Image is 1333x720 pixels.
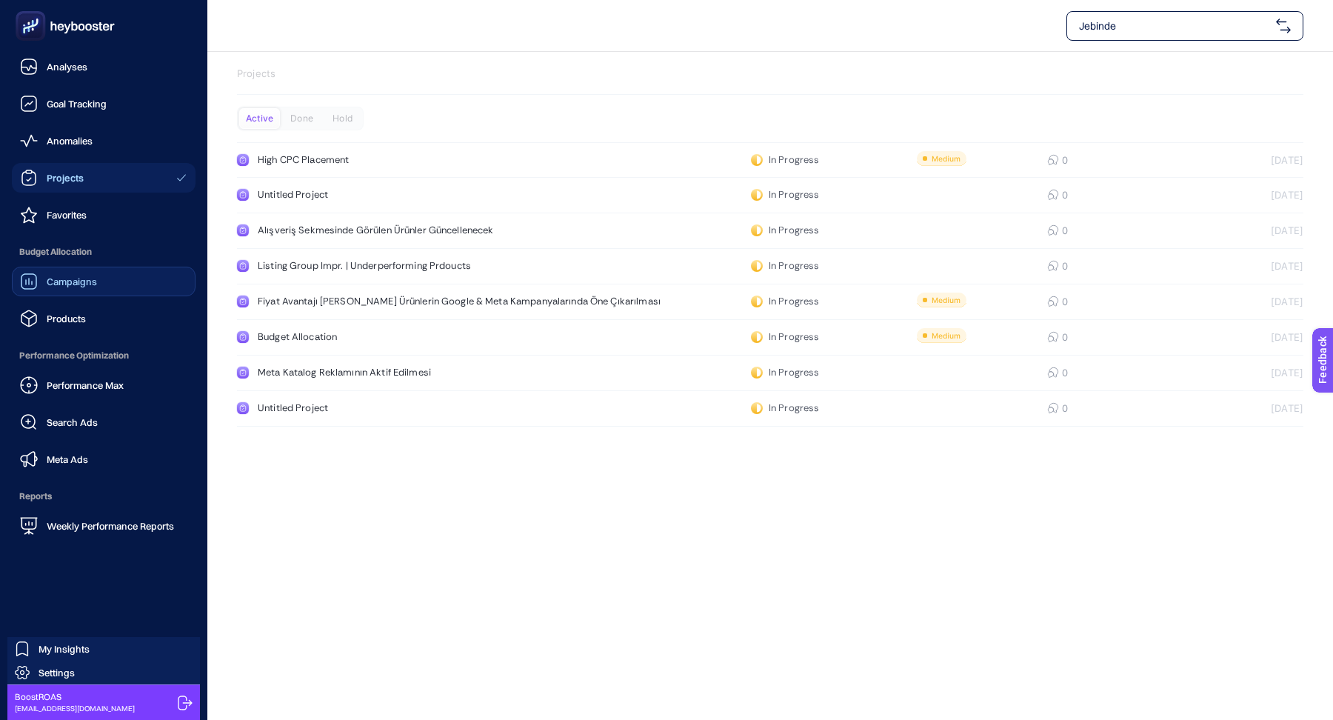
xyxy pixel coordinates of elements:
[12,126,196,156] a: Anomalies
[258,296,661,307] div: Fiyat Avantajı [PERSON_NAME] Ürünlerin Google & Meta Kampanyalarında Öne Çıkarılması
[281,108,322,129] div: Done
[12,407,196,437] a: Search Ads
[237,213,1303,249] a: Alışveriş Sekmesinde Görülen Ürünler GüncellenecekIn Progress0[DATE]
[1047,296,1060,307] div: 0
[1047,189,1060,201] div: 0
[258,224,600,236] div: Alışveriş Sekmesinde Görülen Ürünler Güncellenecek
[1200,224,1303,236] div: [DATE]
[1047,224,1060,236] div: 0
[258,154,600,166] div: High CPC Placement
[7,661,200,684] a: Settings
[47,98,107,110] span: Goal Tracking
[1200,296,1303,307] div: [DATE]
[751,260,819,272] div: In Progress
[12,200,196,230] a: Favorites
[1200,260,1303,272] div: [DATE]
[12,370,196,400] a: Performance Max
[258,367,600,379] div: Meta Katalog Reklamının Aktif Edilmesi
[47,209,87,221] span: Favorites
[1200,331,1303,343] div: [DATE]
[15,703,135,714] span: [EMAIL_ADDRESS][DOMAIN_NAME]
[237,178,1303,213] a: Untitled ProjectIn Progress0[DATE]
[12,52,196,81] a: Analyses
[12,267,196,296] a: Campaigns
[237,142,1303,178] a: High CPC PlacementIn Progress0[DATE]
[237,356,1303,391] a: Meta Katalog Reklamının Aktif EdilmesiIn Progress0[DATE]
[1200,367,1303,379] div: [DATE]
[1047,331,1060,343] div: 0
[47,520,174,532] span: Weekly Performance Reports
[47,453,88,465] span: Meta Ads
[1079,19,1270,33] span: Jebinde
[258,402,600,414] div: Untitled Project
[1047,367,1060,379] div: 0
[1200,402,1303,414] div: [DATE]
[47,313,86,324] span: Products
[237,391,1303,427] a: Untitled ProjectIn Progress0[DATE]
[12,341,196,370] span: Performance Optimization
[47,416,98,428] span: Search Ads
[12,481,196,511] span: Reports
[751,224,819,236] div: In Progress
[47,135,93,147] span: Anomalies
[239,108,280,129] div: Active
[1276,19,1291,33] img: svg%3e
[751,402,819,414] div: In Progress
[1047,154,1060,166] div: 0
[1047,402,1060,414] div: 0
[258,260,600,272] div: Listing Group Impr. | Underperforming Prdoucts
[9,4,56,16] span: Feedback
[7,637,200,661] a: My Insights
[751,296,819,307] div: In Progress
[322,108,363,129] div: Hold
[12,163,196,193] a: Projects
[751,189,819,201] div: In Progress
[47,276,97,287] span: Campaigns
[258,189,600,201] div: Untitled Project
[1200,154,1303,166] div: [DATE]
[12,444,196,474] a: Meta Ads
[47,61,87,73] span: Analyses
[12,237,196,267] span: Budget Allocation
[237,284,1303,320] a: Fiyat Avantajı [PERSON_NAME] Ürünlerin Google & Meta Kampanyalarında Öne ÇıkarılmasıIn Progress0[...
[39,643,90,655] span: My Insights
[39,667,75,679] span: Settings
[237,67,1303,81] p: Projects
[47,172,84,184] span: Projects
[1200,189,1303,201] div: [DATE]
[237,249,1303,284] a: Listing Group Impr. | Underperforming PrdouctsIn Progress0[DATE]
[12,89,196,119] a: Goal Tracking
[1047,260,1060,272] div: 0
[258,331,600,343] div: Budget Allocation
[751,331,819,343] div: In Progress
[751,367,819,379] div: In Progress
[237,320,1303,356] a: Budget AllocationIn Progress0[DATE]
[751,154,819,166] div: In Progress
[47,379,124,391] span: Performance Max
[12,511,196,541] a: Weekly Performance Reports
[15,691,135,703] span: BoostROAS
[12,304,196,333] a: Products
